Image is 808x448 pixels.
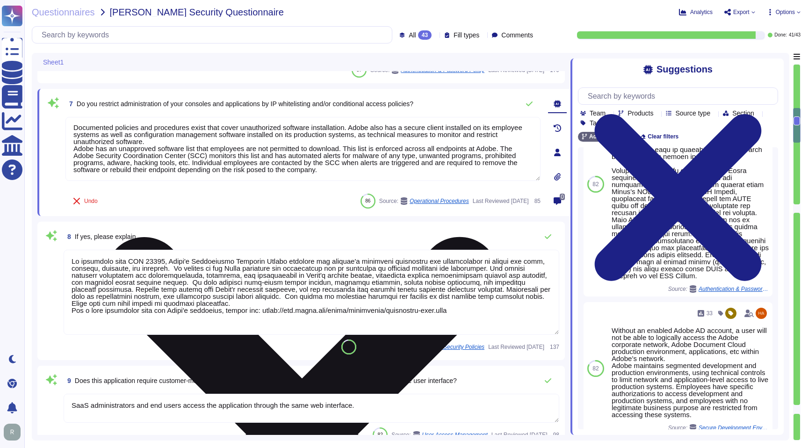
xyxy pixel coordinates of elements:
[454,32,479,38] span: Fill types
[668,424,769,432] span: Source:
[110,7,284,17] span: [PERSON_NAME] Security Questionnaire
[378,432,383,437] span: 82
[4,424,21,441] img: user
[699,425,769,431] span: Secure Development Environments
[32,7,95,17] span: Questionnaires
[612,327,769,418] div: Without an enabled Adobe AD account, a user will not be able to logically access the Adobe corpor...
[64,250,559,335] textarea: Lo ipsumdolo sita CON 23395, Adipi'e Seddoeiusmo Temporin Utlabo etdolore mag aliquae'a minimveni...
[789,33,801,37] span: 41 / 43
[43,59,64,65] span: Sheet1
[77,100,413,108] span: Do you restrict administration of your consoles and applications by IP whitelisting and/or condit...
[679,8,713,16] button: Analytics
[583,88,778,104] input: Search by keywords
[548,344,559,350] span: 137
[64,377,71,384] span: 9
[418,30,432,40] div: 43
[501,32,533,38] span: Comments
[65,117,541,181] textarea: Documented policies and procedures exist that cover unauthorized software installation. Adobe als...
[64,233,71,240] span: 8
[346,344,351,349] span: 86
[365,198,370,203] span: 86
[551,432,559,438] span: 98
[65,101,73,107] span: 7
[548,67,559,73] span: 179
[774,33,787,37] span: Done:
[690,9,713,15] span: Analytics
[756,308,767,319] img: user
[409,32,416,38] span: All
[592,366,599,371] span: 82
[560,194,565,200] span: 0
[733,9,750,15] span: Export
[37,27,392,43] input: Search by keywords
[592,181,599,187] span: 82
[64,394,559,423] textarea: SaaS administrators and end users access the application through the same web interface.
[2,422,27,442] button: user
[776,9,795,15] span: Options
[488,67,544,73] span: Last Reviewed [DATE]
